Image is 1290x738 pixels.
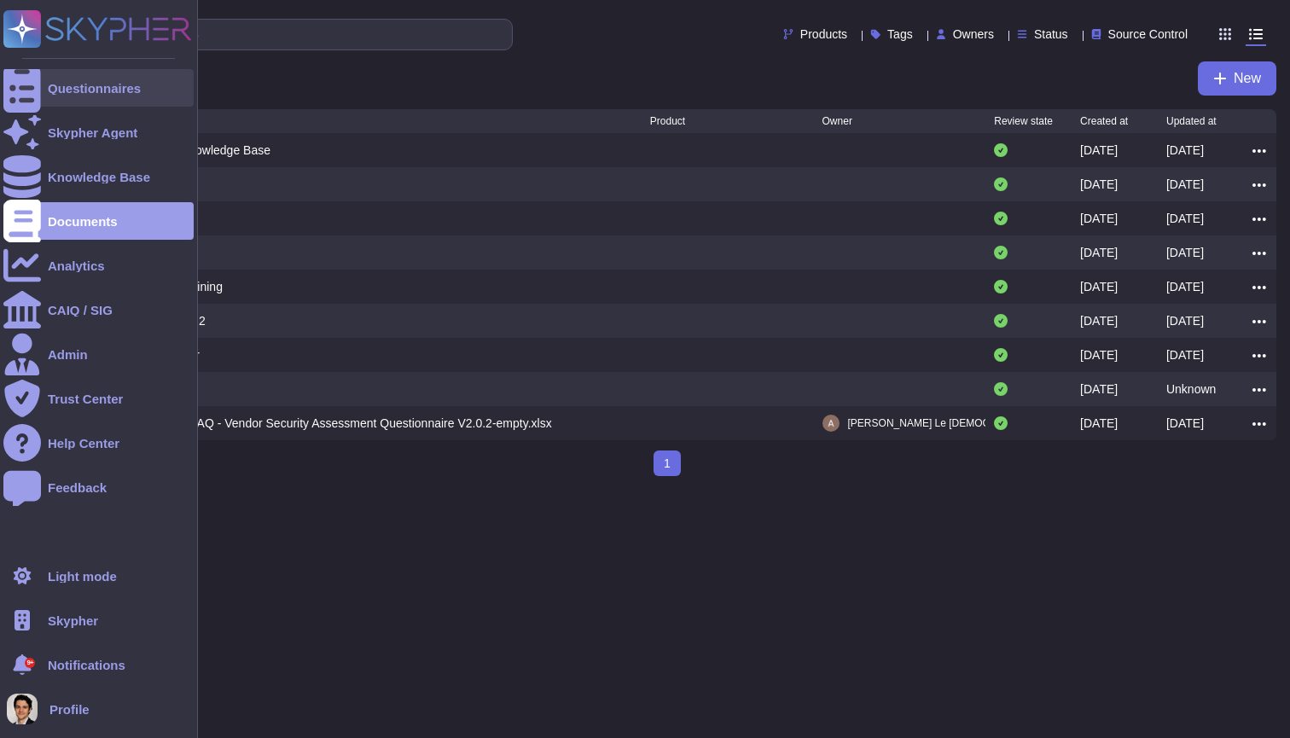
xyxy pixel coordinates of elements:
div: [DATE] [1166,415,1204,432]
div: Help Center [48,437,119,450]
div: [DATE] [1080,210,1118,227]
span: Notifications [48,659,125,671]
div: Skypher Agent [48,126,137,139]
div: [DATE] [1080,278,1118,295]
a: Admin [3,335,194,373]
div: Documents [48,215,118,228]
span: Updated at [1166,116,1217,126]
a: Feedback [3,468,194,506]
div: Admin [48,348,88,361]
a: Knowledge Base [3,158,194,195]
span: Created at [1080,116,1128,126]
div: [DATE] [1166,244,1204,261]
span: 1 [654,450,681,476]
div: Trust Center [48,392,123,405]
div: [DATE] [1080,244,1118,261]
div: Analytics [48,259,105,272]
div: Knowledge Base [48,171,150,183]
div: [DATE] [1166,278,1204,295]
div: [DATE] [1166,176,1204,193]
div: [DATE] [1080,346,1118,363]
div: Light mode [48,570,117,583]
div: External Knowledge Base [134,142,270,159]
span: Owner [822,116,852,126]
div: [DATE] [1080,415,1118,432]
div: [DATE] [1080,381,1118,398]
span: Products [800,28,847,40]
span: Review state [994,116,1053,126]
div: [DATE] [1080,312,1118,329]
div: 9+ [25,658,35,668]
div: Skypher VSAQ - Vendor Security Assessment Questionnaire V2.0.2-empty.xlsx [134,415,552,432]
span: Product [650,116,685,126]
a: Questionnaires [3,69,194,107]
input: Search by keywords [67,20,512,49]
div: Unknown [1166,381,1216,398]
a: Skypher Agent [3,113,194,151]
span: Status [1034,28,1068,40]
div: [DATE] [1166,210,1204,227]
span: Skypher [48,614,98,627]
button: New [1198,61,1276,96]
span: New [1234,72,1261,85]
a: Help Center [3,424,194,462]
div: [DATE] [1166,142,1204,159]
div: [DATE] [1080,142,1118,159]
a: Documents [3,202,194,240]
span: Source Control [1108,28,1188,40]
img: user [822,415,840,432]
a: Analytics [3,247,194,284]
div: Questionnaires [48,82,141,95]
a: CAIQ / SIG [3,291,194,328]
a: Trust Center [3,380,194,417]
button: user [3,690,49,728]
span: Tags [887,28,913,40]
span: [PERSON_NAME] Le [DEMOGRAPHIC_DATA] [848,415,1064,432]
img: user [7,694,38,724]
div: [DATE] [1080,176,1118,193]
div: [DATE] [1166,312,1204,329]
span: Owners [953,28,994,40]
div: Feedback [48,481,107,494]
span: Profile [49,703,90,716]
div: [DATE] [1166,346,1204,363]
div: CAIQ / SIG [48,304,113,317]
